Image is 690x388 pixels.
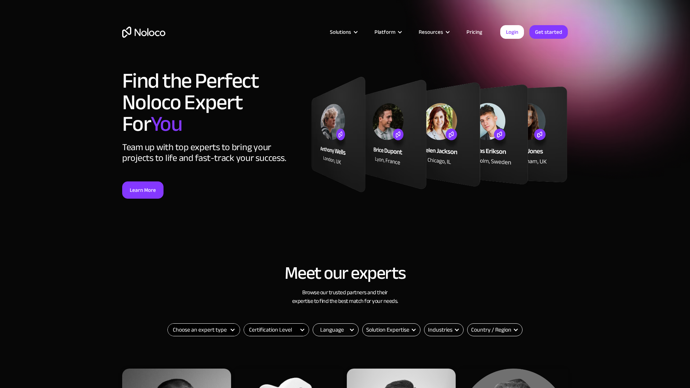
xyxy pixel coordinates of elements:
[410,27,457,37] div: Resources
[374,27,395,37] div: Platform
[167,323,240,336] form: Filter
[244,323,309,336] form: Filter
[467,323,523,336] div: Country / Region
[424,323,464,336] div: Industries
[313,323,359,336] div: Language
[122,263,568,283] h2: Meet our experts
[122,142,304,163] div: Team up with top experts to bring your projects to life and fast-track your success.
[122,181,164,199] a: Learn More
[330,27,351,37] div: Solutions
[428,325,452,334] div: Industries
[366,325,409,334] div: Solution Expertise
[471,325,511,334] div: Country / Region
[313,323,359,336] form: Email Form
[362,323,420,336] form: Email Form
[457,27,491,37] a: Pricing
[362,323,420,336] div: Solution Expertise
[500,25,524,39] a: Login
[321,27,365,37] div: Solutions
[151,104,182,144] span: You
[419,27,443,37] div: Resources
[320,325,344,334] div: Language
[122,288,568,305] h3: Browse our trusted partners and their expertise to find the best match for your needs.
[424,323,464,336] form: Email Form
[122,27,165,38] a: home
[365,27,410,37] div: Platform
[467,323,523,336] form: Email Form
[529,25,568,39] a: Get started
[122,70,304,135] h1: Find the Perfect Noloco Expert For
